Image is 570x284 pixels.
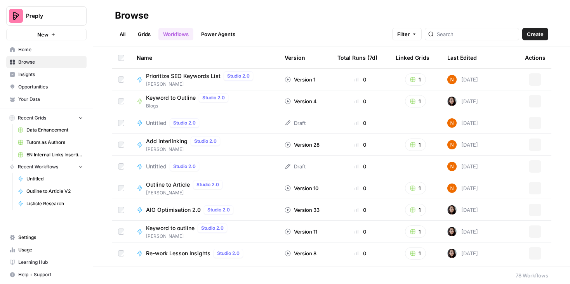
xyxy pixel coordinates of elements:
[6,268,87,281] button: Help + Support
[146,224,195,232] span: Keyword to outline
[133,28,155,40] a: Grids
[146,249,210,257] span: Re-work Lesson Insights
[9,9,23,23] img: Preply Logo
[337,206,383,214] div: 0
[14,185,87,197] a: Outline to Article V2
[337,184,383,192] div: 0
[158,28,193,40] a: Workflows
[447,140,457,149] img: c37vr20y5fudypip844bb0rvyfb7
[26,151,83,158] span: EN Internal Links Insertion
[525,47,546,68] div: Actions
[6,29,87,40] button: New
[115,9,149,22] div: Browse
[405,139,426,151] button: 1
[337,97,383,105] div: 0
[146,137,188,145] span: Add interlinking
[405,182,426,194] button: 1
[14,173,87,185] a: Untitled
[18,83,83,90] span: Opportunities
[447,118,457,128] img: c37vr20y5fudypip844bb0rvyfb7
[285,141,320,149] div: Version 28
[405,95,426,107] button: 1
[447,249,457,258] img: 0od0somutai3rosqwdkhgswflu93
[522,28,548,40] button: Create
[146,181,190,189] span: Outline to Article
[447,75,478,84] div: [DATE]
[18,59,83,66] span: Browse
[146,189,226,196] span: [PERSON_NAME]
[146,119,167,127] span: Untitled
[18,96,83,103] span: Your Data
[337,163,383,170] div: 0
[18,71,83,78] span: Insights
[26,175,83,182] span: Untitled
[405,204,426,216] button: 1
[137,162,272,171] a: UntitledStudio 2.0
[173,163,196,170] span: Studio 2.0
[447,118,478,128] div: [DATE]
[447,227,478,236] div: [DATE]
[146,163,167,170] span: Untitled
[447,97,478,106] div: [DATE]
[337,228,383,236] div: 0
[397,30,410,38] span: Filter
[196,181,219,188] span: Studio 2.0
[146,72,221,80] span: Prioritize SEO Keywords List
[285,76,315,83] div: Version 1
[26,188,83,195] span: Outline to Article V2
[26,200,83,207] span: Listicle Research
[14,136,87,149] a: Tutors as Authors
[18,114,46,121] span: Recent Grids
[173,119,196,126] span: Studio 2.0
[437,30,516,38] input: Search
[137,47,272,68] div: Name
[6,81,87,93] a: Opportunities
[14,149,87,161] a: EN Internal Links Insertion
[26,126,83,133] span: Data Enhancement
[447,205,478,215] div: [DATE]
[18,246,83,253] span: Usage
[14,197,87,210] a: Listicle Research
[6,56,87,68] a: Browse
[207,206,230,213] span: Studio 2.0
[18,271,83,278] span: Help + Support
[146,206,201,214] span: AIO Optimisation 2.0
[146,146,223,153] span: [PERSON_NAME]
[227,73,250,80] span: Studio 2.0
[447,97,457,106] img: 0od0somutai3rosqwdkhgswflu93
[6,231,87,244] a: Settings
[26,12,73,20] span: Preply
[194,138,217,145] span: Studio 2.0
[137,118,272,128] a: UntitledStudio 2.0
[18,259,83,266] span: Learning Hub
[447,184,457,193] img: c37vr20y5fudypip844bb0rvyfb7
[146,81,256,88] span: [PERSON_NAME]
[447,162,457,171] img: c37vr20y5fudypip844bb0rvyfb7
[337,141,383,149] div: 0
[6,161,87,173] button: Recent Workflows
[146,102,231,109] span: Blogs
[18,46,83,53] span: Home
[201,225,224,232] span: Studio 2.0
[6,244,87,256] a: Usage
[285,228,317,236] div: Version 11
[337,47,377,68] div: Total Runs (7d)
[396,47,429,68] div: Linked Grids
[285,206,320,214] div: Version 33
[115,28,130,40] a: All
[447,227,457,236] img: 0od0somutai3rosqwdkhgswflu93
[447,75,457,84] img: c37vr20y5fudypip844bb0rvyfb7
[137,137,272,153] a: Add interlinkingStudio 2.0[PERSON_NAME]
[217,250,240,257] span: Studio 2.0
[18,234,83,241] span: Settings
[285,184,318,192] div: Version 10
[196,28,240,40] a: Power Agents
[137,71,272,88] a: Prioritize SEO Keywords ListStudio 2.0[PERSON_NAME]
[405,73,426,86] button: 1
[285,47,305,68] div: Version
[337,119,383,127] div: 0
[137,249,272,258] a: Re-work Lesson InsightsStudio 2.0
[6,256,87,268] a: Learning Hub
[405,247,426,260] button: 1
[202,94,225,101] span: Studio 2.0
